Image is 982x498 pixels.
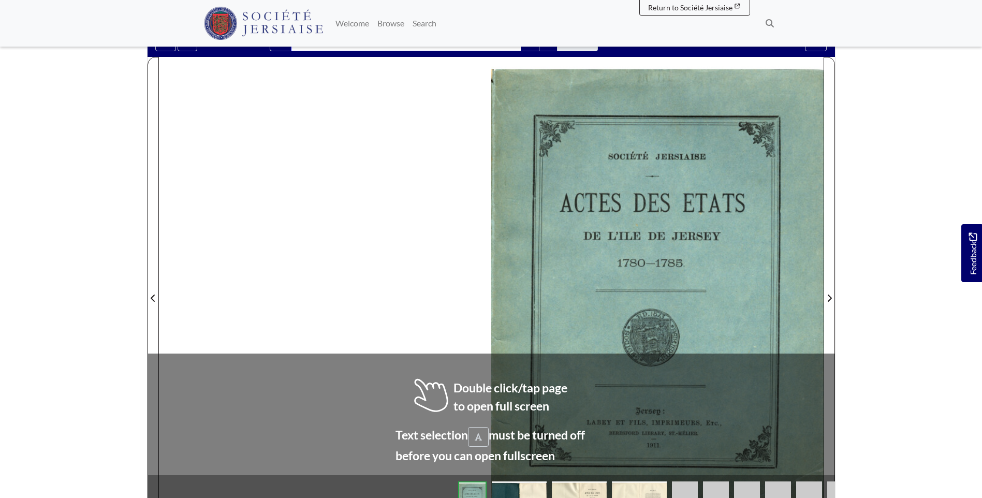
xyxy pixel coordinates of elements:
[331,13,373,34] a: Welcome
[966,232,979,274] span: Feedback
[204,4,324,42] a: Société Jersiaise logo
[204,7,324,40] img: Société Jersiaise
[373,13,408,34] a: Browse
[648,3,732,12] span: Return to Société Jersiaise
[408,13,441,34] a: Search
[961,224,982,282] a: Would you like to provide feedback?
